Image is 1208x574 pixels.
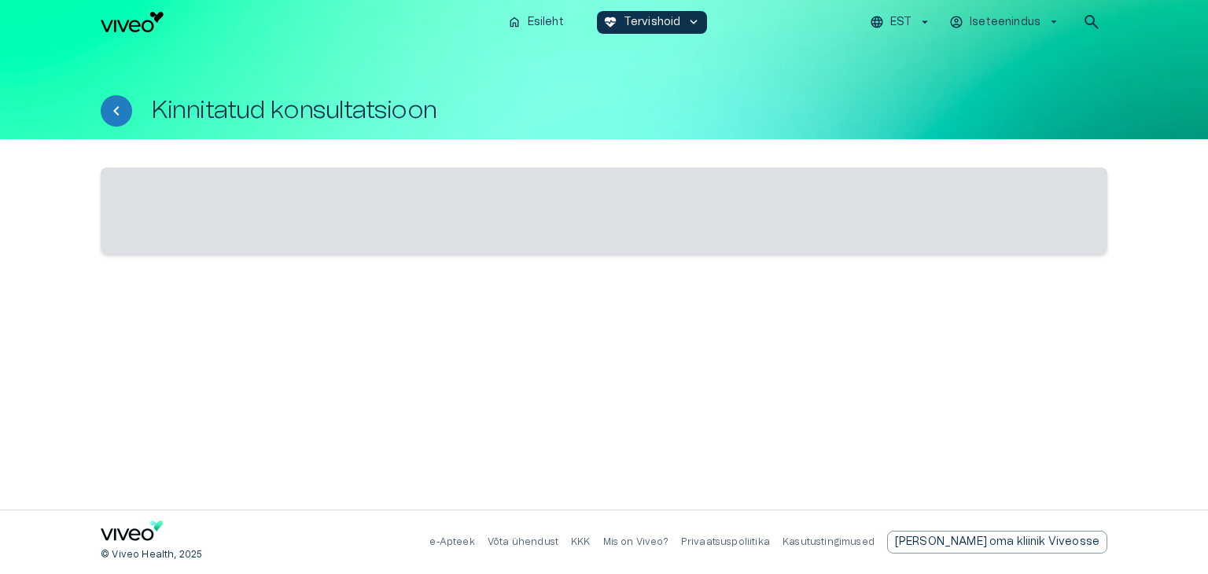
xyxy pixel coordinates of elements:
[681,537,770,546] a: Privaatsuspoliitika
[101,12,495,32] a: Navigate to homepage
[687,15,701,29] span: keyboard_arrow_down
[783,537,875,546] a: Kasutustingimused
[151,97,437,124] h1: Kinnitatud konsultatsioon
[1047,15,1061,29] span: arrow_drop_down
[603,15,617,29] span: ecg_heart
[501,11,572,34] button: homeEsileht
[597,11,708,34] button: ecg_heartTervishoidkeyboard_arrow_down
[890,14,912,31] p: EST
[895,534,1099,550] p: [PERSON_NAME] oma kliinik Viveosse
[429,537,474,546] a: e-Apteek
[603,535,668,549] p: Mis on Viveo?
[624,14,681,31] p: Tervishoid
[101,548,202,561] p: © Viveo Health, 2025
[488,535,558,549] p: Võta ühendust
[101,12,164,32] img: Viveo logo
[101,167,1107,254] span: ‌
[887,531,1107,554] a: Send email to partnership request to viveo
[970,14,1040,31] p: Iseteenindus
[571,537,591,546] a: KKK
[1082,13,1101,31] span: search
[947,11,1063,34] button: Iseteenindusarrow_drop_down
[507,15,521,29] span: home
[1076,6,1107,38] button: open search modal
[101,95,132,127] button: Tagasi
[528,14,564,31] p: Esileht
[101,521,164,546] a: Navigate to home page
[867,11,934,34] button: EST
[887,531,1107,554] div: [PERSON_NAME] oma kliinik Viveosse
